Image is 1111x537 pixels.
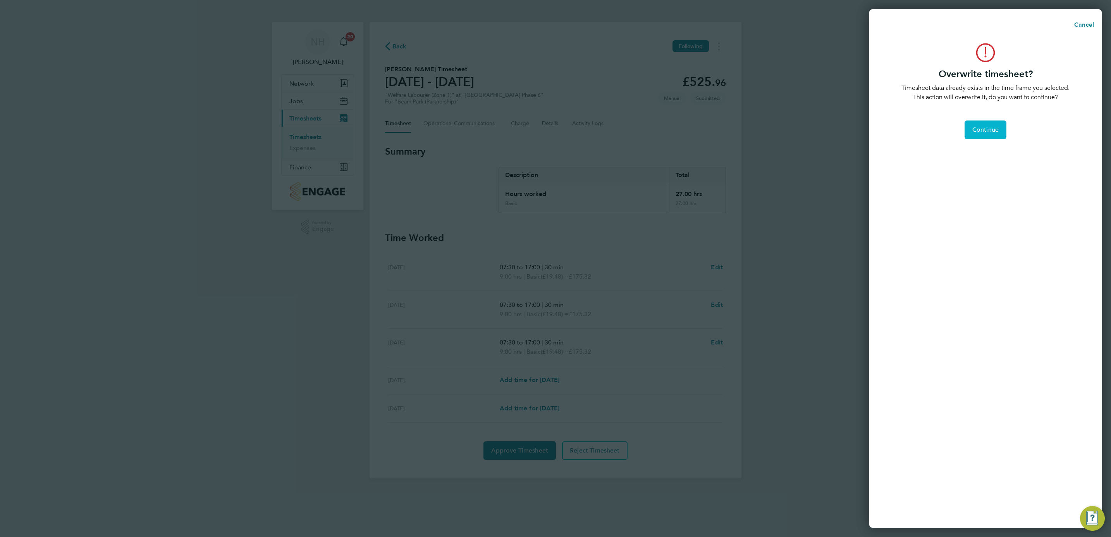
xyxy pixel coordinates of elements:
[891,93,1080,102] p: This action will overwrite it, do you want to continue?
[1062,17,1102,33] button: Cancel
[965,120,1006,139] button: Continue
[972,126,999,134] span: Continue
[891,68,1080,80] h3: Overwrite timesheet?
[1072,21,1094,28] span: Cancel
[891,83,1080,93] p: Timesheet data already exists in the time frame you selected.
[1080,506,1105,531] button: Engage Resource Center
